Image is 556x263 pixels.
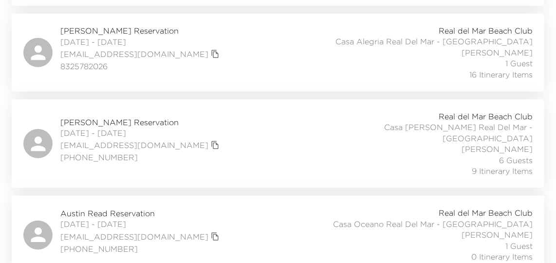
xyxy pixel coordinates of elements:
span: Casa Alegria Real Del Mar - [GEOGRAPHIC_DATA] [335,36,533,47]
button: copy primary member email [208,230,222,244]
span: [DATE] - [DATE] [60,37,222,47]
a: [PERSON_NAME] Reservation[DATE] - [DATE][EMAIL_ADDRESS][DOMAIN_NAME]copy primary member email8325... [12,14,544,92]
a: [EMAIL_ADDRESS][DOMAIN_NAME] [60,231,208,242]
span: [PHONE_NUMBER] [60,152,222,163]
span: Casa [PERSON_NAME] Real Del Mar - [GEOGRAPHIC_DATA] [329,122,533,144]
a: [EMAIL_ADDRESS][DOMAIN_NAME] [60,49,208,59]
span: 6 Guests [499,155,533,166]
span: [PERSON_NAME] Reservation [60,117,222,128]
a: [EMAIL_ADDRESS][DOMAIN_NAME] [60,140,208,150]
span: [PERSON_NAME] [462,144,533,154]
button: copy primary member email [208,47,222,61]
span: 1 Guest [505,58,533,69]
span: [PERSON_NAME] [462,229,533,240]
span: 8325782026 [60,61,222,72]
span: [PERSON_NAME] Reservation [60,25,222,36]
span: [DATE] - [DATE] [60,128,222,138]
span: 0 Itinerary Items [471,251,533,262]
span: Real del Mar Beach Club [439,25,533,36]
span: Real del Mar Beach Club [439,111,533,122]
span: Austin Read Reservation [60,208,222,219]
span: [PHONE_NUMBER] [60,244,222,254]
span: 9 Itinerary Items [472,166,533,176]
span: Real del Mar Beach Club [439,207,533,218]
span: Casa Oceano Real Del Mar - [GEOGRAPHIC_DATA] [333,219,533,229]
span: 1 Guest [505,241,533,251]
button: copy primary member email [208,138,222,152]
span: [DATE] - [DATE] [60,219,222,229]
span: [PERSON_NAME] [462,47,533,58]
a: [PERSON_NAME] Reservation[DATE] - [DATE][EMAIL_ADDRESS][DOMAIN_NAME]copy primary member email[PHO... [12,99,544,188]
span: 16 Itinerary Items [469,69,533,80]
